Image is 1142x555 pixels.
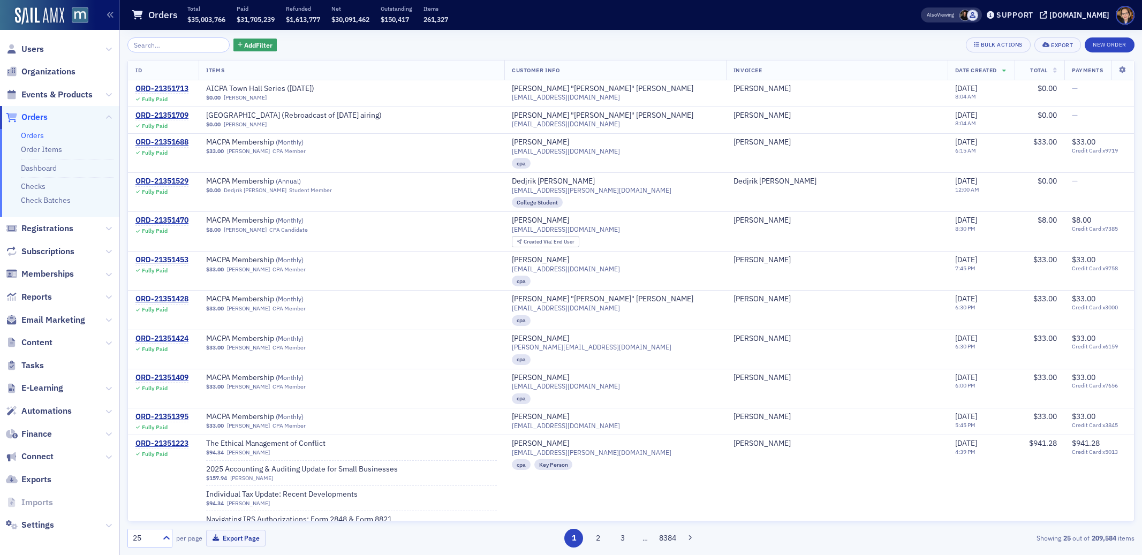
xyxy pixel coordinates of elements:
span: [PERSON_NAME][EMAIL_ADDRESS][DOMAIN_NAME] [512,343,671,351]
button: 3 [613,529,632,548]
a: [PERSON_NAME] [733,439,791,448]
a: [PERSON_NAME] [224,226,267,233]
a: [PERSON_NAME] [512,439,569,448]
span: $33.00 [1033,294,1057,303]
a: [PERSON_NAME] [227,344,270,351]
span: Credit Card x3000 [1072,304,1126,311]
span: E-Learning [21,382,63,394]
span: $33.00 [206,305,224,312]
div: Support [996,10,1033,20]
span: $0.00 [1038,110,1057,120]
a: Settings [6,519,54,531]
time: 6:30 PM [955,303,975,311]
a: Tasks [6,360,44,371]
a: [PERSON_NAME] [733,373,791,383]
span: ( Monthly ) [276,294,304,303]
span: $8.00 [1038,215,1057,225]
div: College Student [512,197,563,208]
div: [PERSON_NAME] [512,373,569,383]
span: Imports [21,497,53,508]
div: [PERSON_NAME] [512,138,569,147]
a: 2025 Accounting & Auditing Update for Small Businesses [206,465,398,474]
a: Imports [6,497,53,508]
div: [PERSON_NAME] [512,255,569,265]
div: [DOMAIN_NAME] [1049,10,1109,20]
a: Memberships [6,268,74,280]
div: cpa [512,393,531,404]
span: Orders [21,111,48,123]
span: Viewing [927,11,954,19]
span: Invoicee [733,66,762,74]
a: ORD-21351709 [135,111,188,120]
span: Users [21,43,44,55]
div: [PERSON_NAME] [733,294,791,304]
a: ORD-21351453 [135,255,188,265]
span: Payments [1072,66,1103,74]
span: [DATE] [955,372,977,382]
div: Fully Paid [142,227,168,234]
a: Registrations [6,223,73,234]
div: [PERSON_NAME] "[PERSON_NAME]" [PERSON_NAME] [512,111,693,120]
span: $33.00 [1072,333,1095,343]
button: 1 [564,529,583,548]
span: MACPA Membership [206,216,341,225]
a: [PERSON_NAME] [733,412,791,422]
span: Credit Card x6159 [1072,343,1126,350]
span: 261,327 [423,15,448,24]
a: [PERSON_NAME] [733,111,791,120]
a: ORD-21351529 [135,177,188,186]
a: [PERSON_NAME] [227,500,270,507]
a: Organizations [6,66,75,78]
span: Justin Chase [967,10,978,21]
a: [PERSON_NAME] "[PERSON_NAME]" [PERSON_NAME] [512,294,693,304]
button: 8384 [658,529,677,548]
span: MACPA Town Hall (Rebroadcast of September 2025 airing) [206,111,382,120]
span: Created Via : [524,238,554,245]
label: per page [176,533,202,543]
div: [PERSON_NAME] [512,334,569,344]
span: $33.00 [1033,255,1057,264]
div: ORD-21351688 [135,138,188,147]
div: CPA Member [273,266,306,273]
div: Also [927,11,937,18]
div: CPA Member [273,344,306,351]
a: [PERSON_NAME] [512,412,569,422]
span: Total [1030,66,1048,74]
p: Refunded [286,5,320,12]
a: SailAMX [15,7,64,25]
span: [EMAIL_ADDRESS][DOMAIN_NAME] [512,93,620,101]
span: $0.00 [206,187,221,194]
span: Profile [1116,6,1135,25]
span: Liz Crabbs [733,111,940,120]
span: $0.00 [206,94,221,101]
span: $31,705,239 [237,15,275,24]
span: $8.00 [1072,215,1091,225]
span: Settings [21,519,54,531]
span: $33.00 [1033,137,1057,147]
p: Outstanding [381,5,412,12]
time: 6:15 AM [955,147,976,154]
a: ORD-21351713 [135,84,188,94]
a: Orders [21,131,44,140]
a: Connect [6,451,54,462]
span: Liz Crabbs [733,84,940,94]
span: Amanda Tyson [733,216,940,225]
a: [PERSON_NAME] [227,449,270,456]
span: [DATE] [955,137,977,147]
span: ( Monthly ) [276,255,304,264]
p: Net [331,5,369,12]
a: Order Items [21,145,62,154]
button: Bulk Actions [966,37,1031,52]
a: [PERSON_NAME] [230,475,273,482]
span: MACPA Membership [206,177,341,186]
span: Sangita Stephens [733,334,940,344]
a: Finance [6,428,52,440]
a: Individual Tax Update: Recent Developments [206,490,358,499]
time: 8:30 PM [955,225,975,232]
div: ORD-21351409 [135,373,188,383]
div: [PERSON_NAME] "[PERSON_NAME]" [PERSON_NAME] [512,84,693,94]
a: [PERSON_NAME] [733,334,791,344]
